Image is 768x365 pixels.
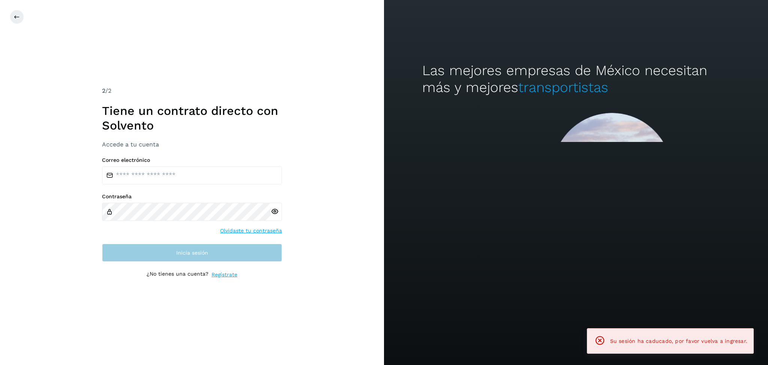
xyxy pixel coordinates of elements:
h2: Las mejores empresas de México necesitan más y mejores [422,62,729,96]
h3: Accede a tu cuenta [102,141,282,148]
h1: Tiene un contrato directo con Solvento [102,104,282,133]
label: Contraseña [102,193,282,200]
span: Inicia sesión [176,250,208,255]
a: Regístrate [211,271,237,279]
p: ¿No tienes una cuenta? [147,271,208,279]
label: Correo electrónico [102,157,282,163]
span: transportistas [518,79,608,95]
span: 2 [102,87,105,94]
div: /2 [102,86,282,95]
button: Inicia sesión [102,244,282,262]
a: Olvidaste tu contraseña [220,227,282,235]
span: Su sesión ha caducado, por favor vuelva a ingresar. [610,338,747,344]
